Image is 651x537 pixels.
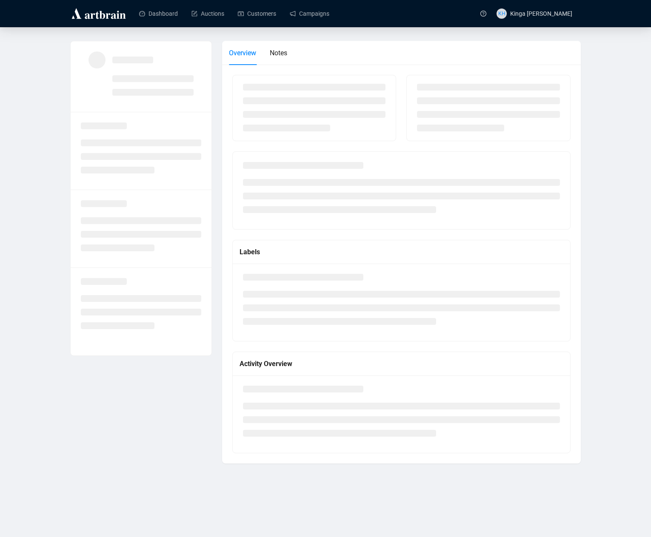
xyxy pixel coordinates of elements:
span: KH [498,9,505,18]
span: question-circle [480,11,486,17]
div: Labels [240,247,563,257]
a: Auctions [191,3,224,25]
img: logo [70,7,127,20]
a: Customers [238,3,276,25]
span: Notes [270,49,287,57]
a: Campaigns [290,3,329,25]
span: Kinga [PERSON_NAME] [510,10,572,17]
a: Dashboard [139,3,178,25]
span: Overview [229,49,256,57]
div: Activity Overview [240,358,563,369]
